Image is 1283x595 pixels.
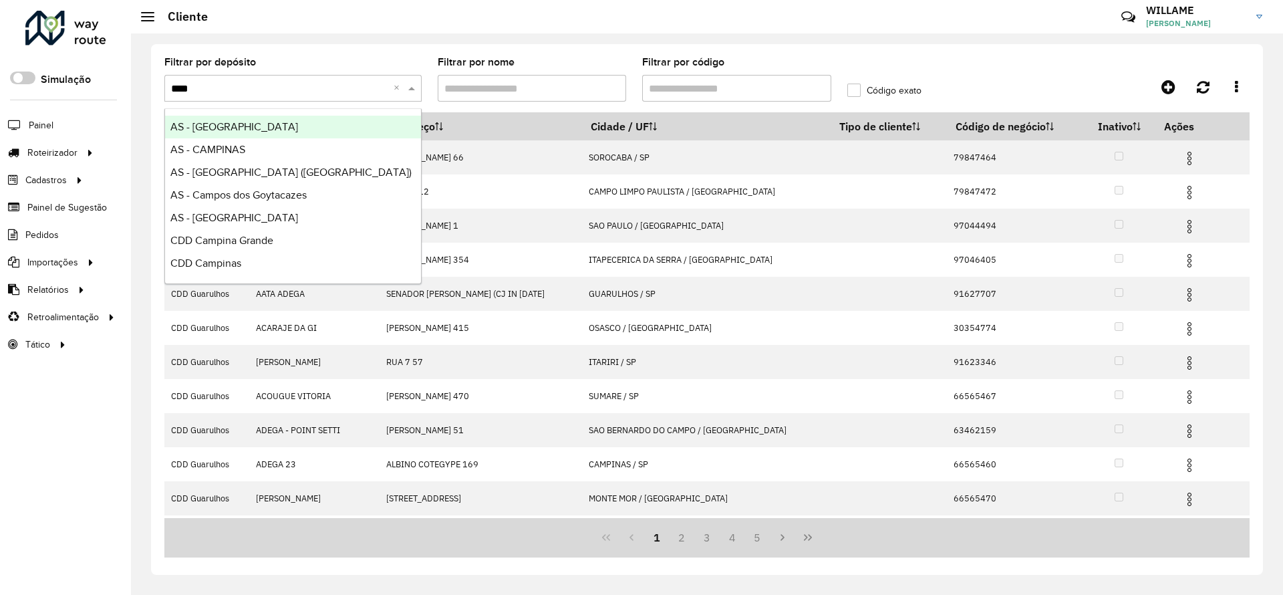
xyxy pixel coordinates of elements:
[946,174,1083,209] td: 79847472
[25,173,67,187] span: Cadastros
[249,447,379,481] td: ADEGA 23
[170,144,245,155] span: AS - CAMPINAS
[164,54,256,70] label: Filtrar por depósito
[27,146,78,160] span: Roteirizador
[170,166,412,178] span: AS - [GEOGRAPHIC_DATA] ([GEOGRAPHIC_DATA])
[581,277,830,311] td: GUARULHOS / SP
[946,481,1083,515] td: 66565470
[249,413,379,447] td: ADEGA - POINT SETTI
[25,338,50,352] span: Tático
[249,515,379,550] td: ADEGA BAIXA RENDA LO
[170,121,298,132] span: AS - [GEOGRAPHIC_DATA]
[379,345,581,379] td: RUA 7 57
[164,277,249,311] td: CDD Guarulhos
[581,379,830,413] td: SUMARE / SP
[946,112,1083,140] th: Código de negócio
[770,525,795,550] button: Next Page
[581,112,830,140] th: Cidade / UF
[379,209,581,243] td: [PERSON_NAME] 1
[379,277,581,311] td: SENADOR [PERSON_NAME] (CJ IN [DATE]
[581,243,830,277] td: ITAPECERICA DA SERRA / [GEOGRAPHIC_DATA]
[164,413,249,447] td: CDD Guarulhos
[170,212,298,223] span: AS - [GEOGRAPHIC_DATA]
[379,311,581,345] td: [PERSON_NAME] 415
[164,345,249,379] td: CDD Guarulhos
[27,283,69,297] span: Relatórios
[946,447,1083,481] td: 66565460
[581,413,830,447] td: SAO BERNARDO DO CAMPO / [GEOGRAPHIC_DATA]
[946,379,1083,413] td: 66565467
[164,379,249,413] td: CDD Guarulhos
[581,311,830,345] td: OSASCO / [GEOGRAPHIC_DATA]
[164,311,249,345] td: CDD Guarulhos
[249,379,379,413] td: ACOUGUE VITORIA
[379,413,581,447] td: [PERSON_NAME] 51
[1146,17,1246,29] span: [PERSON_NAME]
[249,481,379,515] td: [PERSON_NAME]
[946,140,1083,174] td: 79847464
[644,525,670,550] button: 1
[379,140,581,174] td: [PERSON_NAME] 66
[946,345,1083,379] td: 91623346
[27,201,107,215] span: Painel de Sugestão
[694,525,720,550] button: 3
[1114,3,1143,31] a: Contato Rápido
[27,255,78,269] span: Importações
[379,379,581,413] td: [PERSON_NAME] 470
[581,174,830,209] td: CAMPO LIMPO PAULISTA / [GEOGRAPHIC_DATA]
[249,277,379,311] td: AATA ADEGA
[581,447,830,481] td: CAMPINAS / SP
[581,345,830,379] td: ITARIRI / SP
[946,515,1083,550] td: 29735731
[41,72,91,88] label: Simulação
[745,525,770,550] button: 5
[164,481,249,515] td: CDD Guarulhos
[164,108,422,284] ng-dropdown-panel: Options list
[379,112,581,140] th: Endereço
[946,413,1083,447] td: 63462159
[170,235,273,246] span: CDD Campina Grande
[154,9,208,24] h2: Cliente
[170,257,241,269] span: CDD Campinas
[379,515,581,550] td: [PERSON_NAME] 1305
[669,525,694,550] button: 2
[170,189,307,201] span: AS - Campos dos Goytacazes
[249,345,379,379] td: [PERSON_NAME]
[164,447,249,481] td: CDD Guarulhos
[946,243,1083,277] td: 97046405
[847,84,921,98] label: Código exato
[394,80,405,96] span: Clear all
[164,515,249,550] td: CDD Guarulhos
[27,310,99,324] span: Retroalimentação
[581,481,830,515] td: MONTE MOR / [GEOGRAPHIC_DATA]
[720,525,745,550] button: 4
[581,515,830,550] td: MOGI DAS CRUZES / SP
[946,277,1083,311] td: 91627707
[379,174,581,209] td: SUICA 212
[946,311,1083,345] td: 30354774
[249,311,379,345] td: ACARAJE DA GI
[29,118,53,132] span: Painel
[379,481,581,515] td: [STREET_ADDRESS]
[438,54,515,70] label: Filtrar por nome
[379,447,581,481] td: ALBINO COTEGYPE 169
[581,209,830,243] td: SAO PAULO / [GEOGRAPHIC_DATA]
[1146,4,1246,17] h3: WILLAME
[1155,112,1235,140] th: Ações
[581,140,830,174] td: SOROCABA / SP
[25,228,59,242] span: Pedidos
[946,209,1083,243] td: 97044494
[1083,112,1155,140] th: Inativo
[830,112,946,140] th: Tipo de cliente
[379,243,581,277] td: [PERSON_NAME] 354
[795,525,821,550] button: Last Page
[642,54,724,70] label: Filtrar por código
